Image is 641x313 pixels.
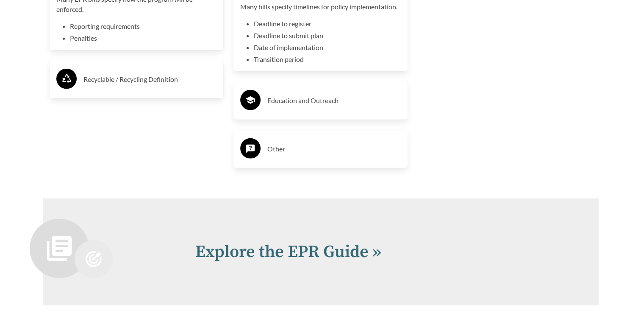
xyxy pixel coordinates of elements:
li: Transition period [254,54,401,64]
h3: Recyclable / Recycling Definition [83,73,217,86]
p: Many bills specify timelines for policy implementation. [240,2,401,12]
li: Reporting requirements [70,21,217,31]
li: Deadline to submit plan [254,31,401,41]
h3: Other [267,142,401,156]
li: Date of implementation [254,42,401,53]
a: Explore the EPR Guide » [195,241,381,263]
h3: Education and Outreach [267,94,401,107]
li: Deadline to register [254,19,401,29]
li: Penalties [70,33,217,43]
